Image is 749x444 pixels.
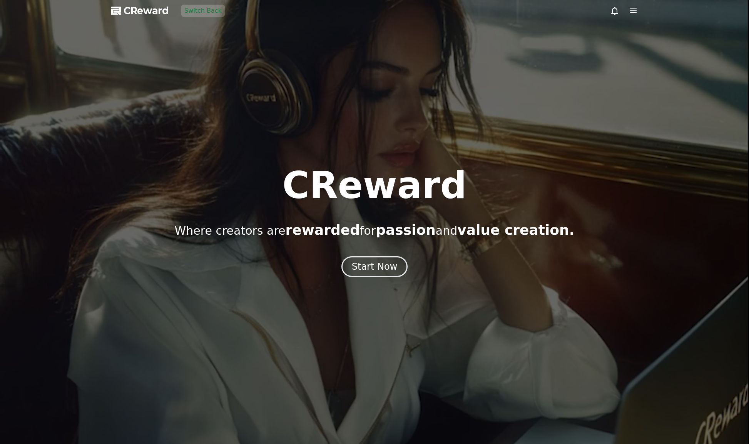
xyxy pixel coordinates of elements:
[124,5,169,17] span: CReward
[286,222,360,238] span: rewarded
[175,222,575,238] p: Where creators are for and
[341,264,408,271] a: Start Now
[457,222,574,238] span: value creation.
[341,256,408,277] button: Start Now
[352,260,398,273] div: Start Now
[181,5,225,17] button: Switch Back
[111,5,169,17] a: CReward
[282,167,466,204] h1: CReward
[376,222,436,238] span: passion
